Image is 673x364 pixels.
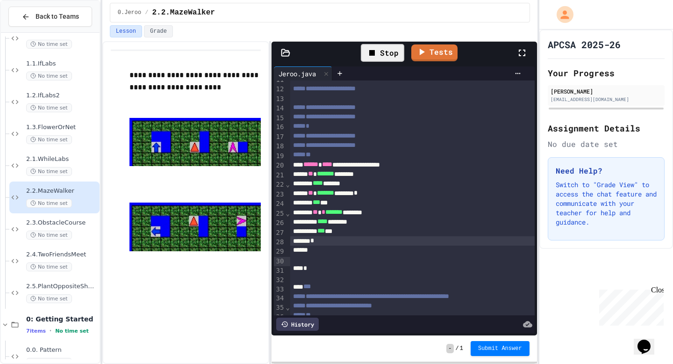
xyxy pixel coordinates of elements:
[274,152,286,161] div: 19
[26,167,72,176] span: No time set
[274,66,332,80] div: Jeroo.java
[274,247,286,256] div: 29
[145,9,148,16] span: /
[274,123,286,132] div: 16
[274,75,286,85] div: 11
[285,304,290,311] span: Fold line
[460,345,463,352] span: 1
[26,346,98,354] span: 0.0. Pattern
[548,122,665,135] h2: Assignment Details
[274,285,286,294] div: 33
[274,276,286,285] div: 32
[274,171,286,180] div: 21
[274,161,286,170] div: 20
[595,286,664,326] iframe: chat widget
[26,124,98,131] span: 1.3.FlowerOrNet
[446,344,453,353] span: -
[556,180,657,227] p: Switch to "Grade View" to access the chat feature and communicate with your teacher for help and ...
[26,155,98,163] span: 2.1.WhileLabs
[50,327,51,335] span: •
[26,72,72,80] span: No time set
[26,231,72,240] span: No time set
[274,218,286,228] div: 26
[547,4,576,25] div: My Account
[274,104,286,113] div: 14
[110,25,142,37] button: Lesson
[548,38,621,51] h1: APCSA 2025-26
[285,181,290,188] span: Fold line
[26,187,98,195] span: 2.2.MazeWalker
[26,283,98,291] span: 2.5.PlantOppositeShores
[274,209,286,218] div: 25
[411,44,458,61] a: Tests
[274,85,286,94] div: 12
[274,114,286,123] div: 15
[274,142,286,151] div: 18
[26,40,72,49] span: No time set
[274,180,286,189] div: 22
[274,69,321,79] div: Jeroo.java
[274,266,286,276] div: 31
[4,4,64,59] div: Chat with us now!Close
[26,135,72,144] span: No time set
[274,294,286,303] div: 34
[152,7,215,18] span: 2.2.MazeWalker
[26,199,72,208] span: No time set
[274,199,286,209] div: 24
[26,328,46,334] span: 7 items
[548,138,665,150] div: No due date set
[274,132,286,142] div: 17
[274,95,286,104] div: 13
[55,328,89,334] span: No time set
[634,327,664,355] iframe: chat widget
[274,313,286,332] div: 36
[456,345,459,352] span: /
[548,66,665,80] h2: Your Progress
[274,257,286,266] div: 30
[26,219,98,227] span: 2.3.ObstacleCourse
[118,9,141,16] span: 0.Jeroo
[36,12,79,22] span: Back to Teams
[556,165,657,176] h3: Need Help?
[26,251,98,259] span: 2.4.TwoFriendsMeet
[478,345,522,352] span: Submit Answer
[26,262,72,271] span: No time set
[276,318,319,331] div: History
[26,60,98,68] span: 1.1.IfLabs
[144,25,173,37] button: Grade
[274,303,286,313] div: 35
[551,96,662,103] div: [EMAIL_ADDRESS][DOMAIN_NAME]
[274,190,286,199] div: 23
[361,44,404,62] div: Stop
[471,341,530,356] button: Submit Answer
[26,103,72,112] span: No time set
[551,87,662,95] div: [PERSON_NAME]
[26,294,72,303] span: No time set
[285,210,290,217] span: Fold line
[26,92,98,100] span: 1.2.IfLabs2
[26,315,98,323] span: 0: Getting Started
[274,238,286,247] div: 28
[8,7,92,27] button: Back to Teams
[274,228,286,238] div: 27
